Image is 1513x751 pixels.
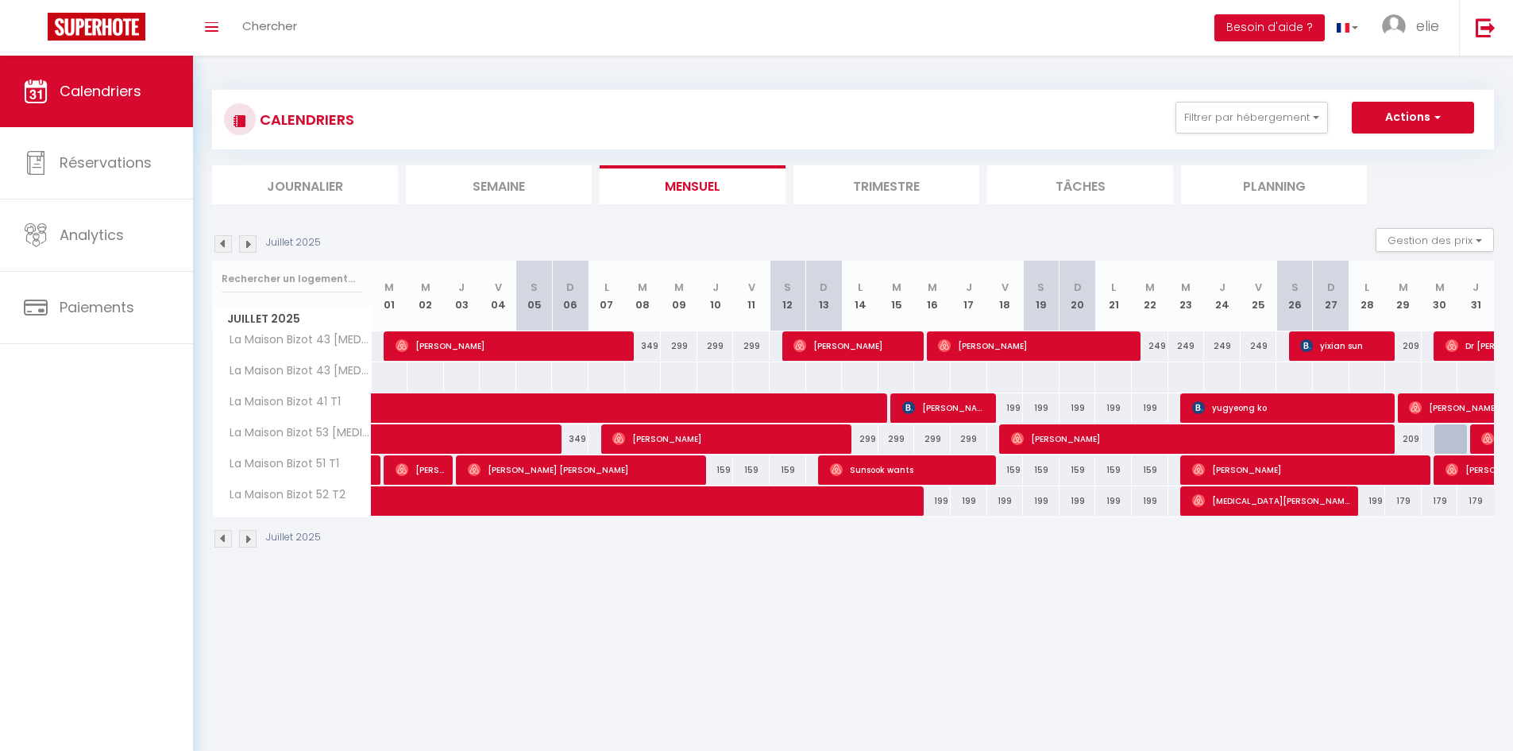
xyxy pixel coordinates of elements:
[770,261,806,331] th: 12
[820,280,828,295] abbr: D
[1204,331,1241,361] div: 249
[625,331,662,361] div: 349
[1422,486,1458,516] div: 179
[928,280,937,295] abbr: M
[1276,261,1313,331] th: 26
[600,165,785,204] li: Mensuel
[987,261,1024,331] th: 18
[697,455,734,485] div: 159
[1214,14,1325,41] button: Besoin d'aide ?
[733,261,770,331] th: 11
[1095,486,1132,516] div: 199
[1023,486,1059,516] div: 199
[1385,261,1422,331] th: 29
[697,261,734,331] th: 10
[878,261,915,331] th: 15
[1037,280,1044,295] abbr: S
[1059,486,1096,516] div: 199
[1364,280,1369,295] abbr: L
[215,362,374,380] span: La Maison Bizot 43 [MEDICAL_DATA]
[1132,261,1168,331] th: 22
[1457,486,1494,516] div: 179
[793,165,979,204] li: Trimestre
[1204,261,1241,331] th: 24
[1023,261,1059,331] th: 19
[458,280,465,295] abbr: J
[566,280,574,295] abbr: D
[951,261,987,331] th: 17
[256,102,354,137] h3: CALENDRIERS
[938,331,1133,361] span: [PERSON_NAME]
[612,424,843,454] span: [PERSON_NAME]
[242,17,297,34] span: Chercher
[1435,280,1445,295] abbr: M
[1476,17,1496,37] img: logout
[1059,393,1096,423] div: 199
[215,393,345,411] span: La Maison Bizot 41 T1
[1219,280,1225,295] abbr: J
[892,280,901,295] abbr: M
[858,280,863,295] abbr: L
[1291,280,1299,295] abbr: S
[215,455,343,473] span: La Maison Bizot 51 T1
[733,331,770,361] div: 299
[914,424,951,454] div: 299
[987,486,1024,516] div: 199
[1192,455,1423,485] span: [PERSON_NAME]
[266,530,321,545] p: Juillet 2025
[516,261,553,331] th: 05
[589,261,625,331] th: 07
[1385,486,1422,516] div: 179
[396,331,627,361] span: [PERSON_NAME]
[372,261,408,331] th: 01
[60,153,152,172] span: Réservations
[1002,280,1009,295] abbr: V
[987,455,1024,485] div: 159
[1059,261,1096,331] th: 20
[951,424,987,454] div: 299
[1132,486,1168,516] div: 199
[407,261,444,331] th: 02
[60,225,124,245] span: Analytics
[1349,261,1386,331] th: 28
[1132,455,1168,485] div: 159
[1416,16,1439,36] span: elie
[1023,455,1059,485] div: 159
[552,261,589,331] th: 06
[480,261,516,331] th: 04
[1095,393,1132,423] div: 199
[830,455,988,485] span: Sunsook wants
[842,261,878,331] th: 14
[914,261,951,331] th: 16
[793,331,915,361] span: [PERSON_NAME]
[1145,280,1155,295] abbr: M
[215,331,374,349] span: La Maison Bizot 43 [MEDICAL_DATA]
[770,455,806,485] div: 159
[1352,102,1474,134] button: Actions
[222,265,362,293] input: Rechercher un logement...
[638,280,647,295] abbr: M
[1472,280,1479,295] abbr: J
[1241,331,1277,361] div: 249
[48,13,145,41] img: Super Booking
[406,165,592,204] li: Semaine
[1168,331,1205,361] div: 249
[1074,280,1082,295] abbr: D
[878,424,915,454] div: 299
[215,424,374,442] span: La Maison Bizot 53 [MEDICAL_DATA]
[421,280,430,295] abbr: M
[396,455,444,485] span: [PERSON_NAME]
[1385,424,1422,454] div: 209
[1132,331,1168,361] div: 249
[1011,424,1388,454] span: [PERSON_NAME]
[1095,261,1132,331] th: 21
[966,280,972,295] abbr: J
[1168,261,1205,331] th: 23
[531,280,538,295] abbr: S
[1399,280,1408,295] abbr: M
[1382,14,1406,38] img: ...
[1457,261,1494,331] th: 31
[60,297,134,317] span: Paiements
[1175,102,1328,134] button: Filtrer par hébergement
[697,331,734,361] div: 299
